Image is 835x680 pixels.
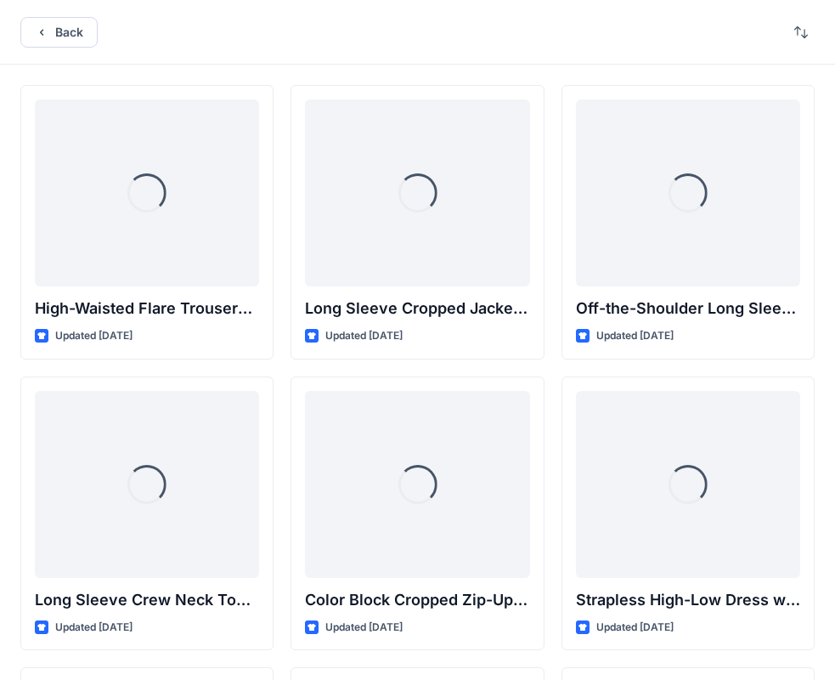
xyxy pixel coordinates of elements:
button: Back [20,17,98,48]
p: Updated [DATE] [325,327,403,345]
p: High-Waisted Flare Trousers with Button Detail [35,297,259,320]
p: Updated [DATE] [596,619,674,637]
p: Updated [DATE] [55,327,133,345]
p: Color Block Cropped Zip-Up Jacket with Sheer Sleeves [305,588,529,612]
p: Strapless High-Low Dress with Side Bow Detail [576,588,800,612]
p: Updated [DATE] [55,619,133,637]
p: Updated [DATE] [325,619,403,637]
p: Long Sleeve Cropped Jacket with Mandarin Collar and Shoulder Detail [305,297,529,320]
p: Off-the-Shoulder Long Sleeve Top [576,297,800,320]
p: Updated [DATE] [596,327,674,345]
p: Long Sleeve Crew Neck Top with Asymmetrical Tie Detail [35,588,259,612]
